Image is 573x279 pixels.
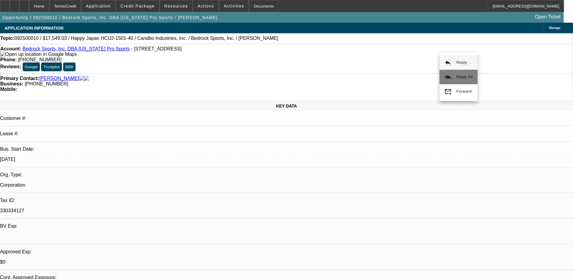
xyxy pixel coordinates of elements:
img: facebook-icon.png [79,76,84,81]
span: [PHONE_NUMBER] [18,57,62,62]
img: linkedin-icon.png [84,76,89,81]
button: BBB [63,63,76,71]
span: Application [86,4,111,8]
span: Opportunity / 092500010 / Bedrock Sports, Inc. DBA [US_STATE] Pro Sports / [PERSON_NAME] [2,15,218,20]
strong: Business: [0,81,23,86]
strong: Mobile: [0,87,17,92]
a: [PERSON_NAME] [39,76,79,81]
strong: Primary Contact: [0,76,39,81]
span: Actions [198,4,214,8]
span: Activities [224,4,244,8]
span: - [STREET_ADDRESS] [131,46,182,51]
span: Reply [456,60,467,65]
button: Credit Package [116,0,159,12]
span: Forward [456,89,472,94]
button: Activities [219,0,249,12]
strong: Account: [0,46,21,51]
button: Google [23,63,40,71]
span: APPLICATION INFORMATION [5,26,63,30]
strong: Topic: [0,36,14,41]
button: Actions [193,0,219,12]
button: Resources [160,0,192,12]
a: Open Ticket [533,12,563,22]
span: 092500010 / $17,549.03 / Happy Japan HCU2-1501-40 / Caralbo Industries, Inc. / Bedrock Sports, In... [14,36,278,41]
span: KEY DATA [276,104,297,108]
span: Resources [164,4,188,8]
mat-icon: reply [444,59,452,66]
a: View Google Maps [0,52,77,57]
strong: Reviews: [0,64,21,69]
a: Bedrock Sports, Inc. DBA [US_STATE] Pro Sports [23,46,130,51]
mat-icon: forward_to_inbox [444,88,452,95]
span: Manage [549,26,560,30]
img: Open up location in Google Maps [0,52,77,57]
span: Reply All [456,75,473,79]
button: Application [81,0,115,12]
span: Credit Package [121,4,155,8]
span: [PHONE_NUMBER] [25,81,68,86]
mat-icon: reply_all [444,73,452,81]
button: Trustpilot [41,63,62,71]
strong: Phone: [0,57,17,62]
